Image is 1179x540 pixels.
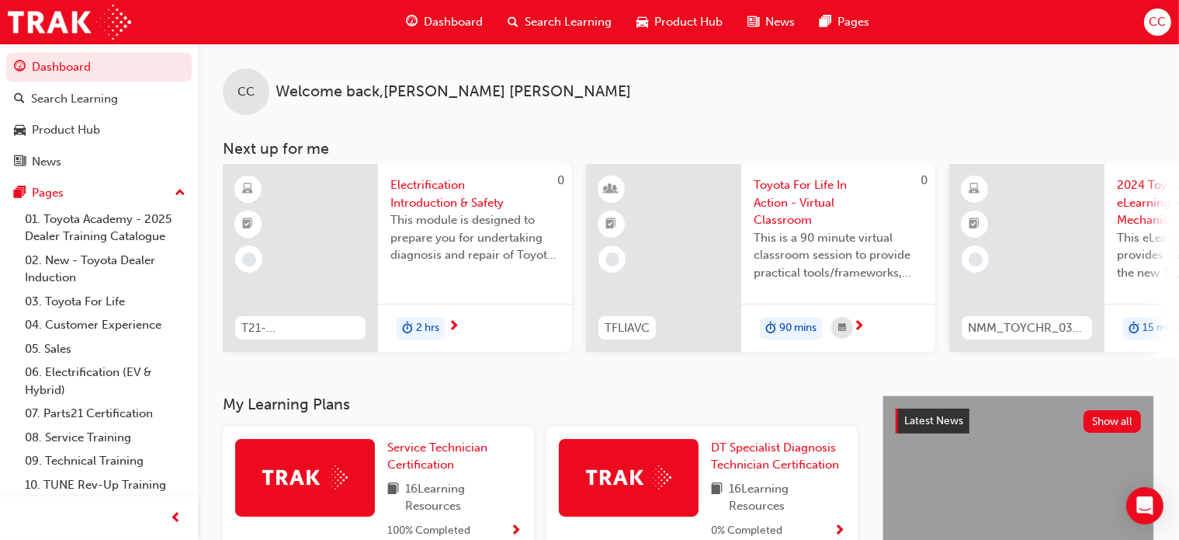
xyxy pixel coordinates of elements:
span: learningRecordVerb_NONE-icon [242,253,256,267]
a: Service Technician Certification [387,439,522,474]
span: booktick-icon [969,214,980,235]
a: 07. Parts21 Certification [19,402,192,426]
span: CC [238,83,255,101]
div: Product Hub [32,121,100,139]
a: 03. Toyota For Life [19,290,192,314]
span: News [765,13,795,31]
span: 16 Learning Resources [729,480,845,515]
span: duration-icon [1129,319,1139,339]
span: booktick-icon [243,214,254,235]
a: 09. Technical Training [19,449,192,473]
span: calendar-icon [838,319,846,338]
span: 0 % Completed [711,522,782,540]
div: Search Learning [31,90,118,108]
span: book-icon [711,480,723,515]
span: car-icon [14,124,26,138]
span: up-icon [175,183,186,204]
span: booktick-icon [606,214,617,235]
button: CC [1144,9,1171,36]
a: guage-iconDashboard [394,6,495,38]
span: learningResourceType_INSTRUCTOR_LED-icon [606,179,617,200]
span: search-icon [508,12,518,32]
span: learningResourceType_ELEARNING-icon [243,179,254,200]
a: News [6,148,192,176]
span: next-icon [448,320,459,334]
span: 16 Learning Resources [405,480,522,515]
a: news-iconNews [735,6,807,38]
img: Trak [262,465,348,489]
span: Search Learning [525,13,612,31]
a: Latest NewsShow all [896,409,1141,434]
span: pages-icon [820,12,831,32]
a: pages-iconPages [807,6,882,38]
span: car-icon [636,12,648,32]
h3: My Learning Plans [223,395,858,413]
span: prev-icon [171,509,182,528]
span: pages-icon [14,186,26,200]
a: 01. Toyota Academy - 2025 Dealer Training Catalogue [19,207,192,249]
span: Show Progress [510,524,522,538]
span: TFLIAVC [605,319,650,337]
span: learningResourceType_ELEARNING-icon [969,179,980,200]
span: guage-icon [406,12,418,32]
a: DT Specialist Diagnosis Technician Certification [711,439,845,474]
span: Show Progress [834,524,845,538]
div: Pages [32,184,64,202]
button: Pages [6,179,192,207]
a: 02. New - Toyota Dealer Induction [19,249,192,290]
img: Trak [586,465,671,489]
div: News [32,153,61,171]
a: 0T21-FOD_HVIS_PREREQElectrification Introduction & SafetyThis module is designed to prepare you f... [223,164,572,352]
span: Product Hub [654,13,723,31]
span: 0 [921,173,928,187]
span: 2 hrs [416,319,439,337]
span: book-icon [387,480,399,515]
span: Welcome back , [PERSON_NAME] [PERSON_NAME] [276,83,631,101]
a: 04. Customer Experience [19,313,192,337]
span: news-icon [747,12,759,32]
a: Search Learning [6,85,192,113]
span: T21-FOD_HVIS_PREREQ [241,319,359,337]
span: This is a 90 minute virtual classroom session to provide practical tools/frameworks, behaviours a... [754,229,923,282]
a: 0TFLIAVCToyota For Life In Action - Virtual ClassroomThis is a 90 minute virtual classroom sessio... [586,164,935,352]
img: Trak [8,5,131,40]
span: 90 mins [779,319,817,337]
span: CC [1149,13,1166,31]
span: news-icon [14,155,26,169]
a: Dashboard [6,53,192,82]
a: 08. Service Training [19,426,192,450]
span: Toyota For Life In Action - Virtual Classroom [754,176,923,229]
span: Latest News [904,414,963,427]
button: Show all [1084,410,1142,433]
span: duration-icon [402,319,413,339]
span: duration-icon [765,319,776,339]
span: 100 % Completed [387,522,470,540]
a: search-iconSearch Learning [495,6,624,38]
h3: Next up for me [198,140,1179,158]
span: Pages [837,13,869,31]
span: guage-icon [14,61,26,75]
span: DT Specialist Diagnosis Technician Certification [711,441,839,472]
span: This module is designed to prepare you for undertaking diagnosis and repair of Toyota & Lexus Ele... [390,211,560,264]
span: search-icon [14,92,25,106]
div: Open Intercom Messenger [1126,487,1163,524]
span: 0 [557,173,564,187]
span: Dashboard [424,13,483,31]
a: 05. Sales [19,337,192,361]
span: NMM_TOYCHR_032024_MODULE_1 [968,319,1086,337]
span: next-icon [853,320,865,334]
a: car-iconProduct Hub [624,6,735,38]
span: Electrification Introduction & Safety [390,176,560,211]
a: Product Hub [6,116,192,145]
a: 06. Electrification (EV & Hybrid) [19,361,192,402]
span: learningRecordVerb_NONE-icon [969,253,983,267]
span: learningRecordVerb_NONE-icon [605,253,619,267]
a: 10. TUNE Rev-Up Training [19,473,192,497]
button: DashboardSearch LearningProduct HubNews [6,50,192,179]
span: Service Technician Certification [387,441,487,472]
span: 15 mins [1143,319,1179,337]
